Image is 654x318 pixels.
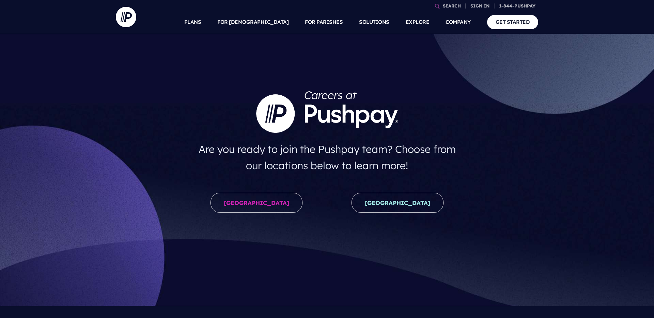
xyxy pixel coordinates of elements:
a: [GEOGRAPHIC_DATA] [352,193,443,213]
a: SOLUTIONS [359,10,389,34]
a: [GEOGRAPHIC_DATA] [211,193,302,213]
a: GET STARTED [487,15,539,29]
a: EXPLORE [406,10,430,34]
h4: Are you ready to join the Pushpay team? Choose from our locations below to learn more! [192,138,463,176]
a: FOR PARISHES [305,10,343,34]
a: FOR [DEMOGRAPHIC_DATA] [217,10,289,34]
a: PLANS [184,10,201,34]
a: COMPANY [446,10,471,34]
